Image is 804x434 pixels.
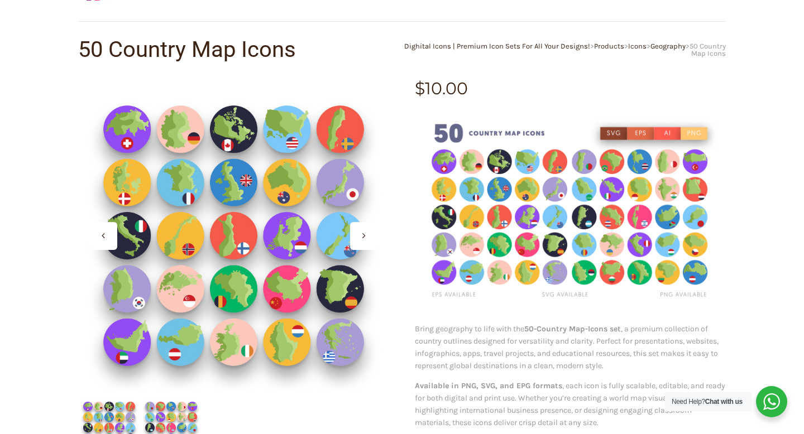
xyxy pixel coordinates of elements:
[402,42,726,57] div: > > > >
[78,38,402,61] h1: 50 Country Map Icons
[415,78,425,99] span: $
[415,381,562,390] strong: Available in PNG, SVG, and EPG formats
[524,324,621,334] strong: 50-Country Map-Icons set
[594,42,624,50] a: Products
[650,42,686,50] a: Geography
[404,42,590,50] a: Dighital Icons | Premium Icon Sets For All Your Designs!
[690,42,726,57] span: 50 Country Map Icons
[415,380,726,429] p: , each icon is fully scalable, editable, and ready for both digital and print use. Whether you’re...
[705,398,743,406] strong: Chat with us
[415,323,726,372] p: Bring geography to life with the , a premium collection of country outlines designed for versatil...
[672,398,743,406] span: Need Help?
[628,42,647,50] a: Icons
[415,78,468,99] bdi: 10.00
